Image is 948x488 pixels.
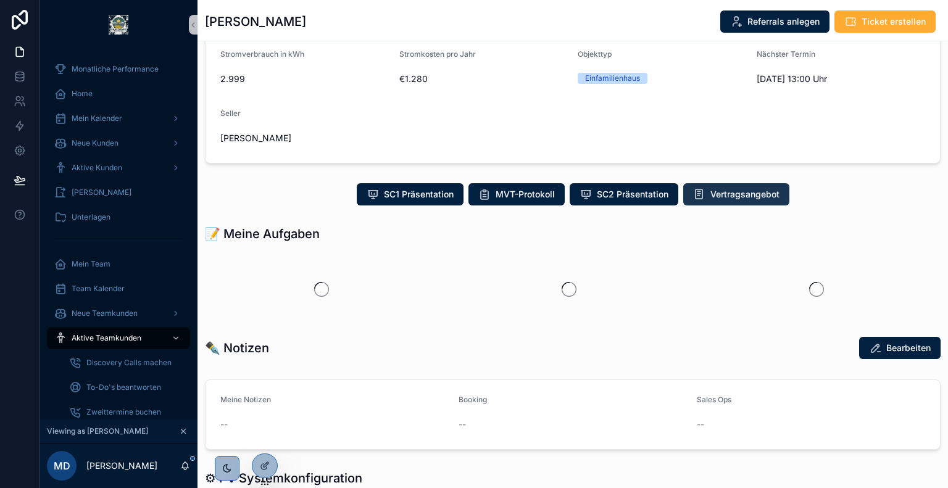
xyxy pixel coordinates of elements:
div: scrollable content [39,49,197,420]
span: Aktive Teamkunden [72,333,141,343]
a: Discovery Calls machen [62,352,190,374]
span: Ticket erstellen [862,15,926,28]
span: Team Kalender [72,284,125,294]
span: Stromkosten pro Jahr [399,49,476,59]
span: MVT-Protokoll [496,188,555,201]
span: -- [220,418,228,431]
span: -- [697,418,704,431]
h1: 📝 Meine Aufgaben [205,225,320,242]
span: Objekttyp [578,49,612,59]
a: Mein Kalender [47,107,190,130]
span: Home [72,89,93,99]
a: Home [47,83,190,105]
span: To-Do's beantworten [86,383,161,392]
span: Bearbeiten [886,342,931,354]
a: Neue Teamkunden [47,302,190,325]
a: Mein Team [47,253,190,275]
p: [PERSON_NAME] [86,460,157,472]
span: Mein Team [72,259,110,269]
span: Neue Kunden [72,138,118,148]
span: -- [459,418,466,431]
span: [PERSON_NAME] [220,132,389,144]
span: [PERSON_NAME] [72,188,131,197]
button: Referrals anlegen [720,10,829,33]
a: Zweittermine buchen [62,401,190,423]
span: Neue Teamkunden [72,308,138,318]
span: Vertragsangebot [710,188,780,201]
span: Meine Notizen [220,395,271,404]
a: Aktive Kunden [47,157,190,179]
span: Sales Ops [697,395,731,404]
span: 2.999 [220,73,389,85]
a: Unterlagen [47,206,190,228]
img: App logo [109,15,128,35]
a: Team Kalender [47,278,190,300]
a: [PERSON_NAME] [47,181,190,204]
span: Referrals anlegen [747,15,820,28]
span: Seller [220,109,241,118]
button: Vertragsangebot [683,183,789,205]
a: Aktive Teamkunden [47,327,190,349]
span: Unterlagen [72,212,110,222]
div: Einfamilienhaus [585,73,640,84]
h1: [PERSON_NAME] [205,13,306,30]
span: Booking [459,395,487,404]
span: SC1 Präsentation [384,188,454,201]
button: Bearbeiten [859,337,941,359]
span: SC2 Präsentation [597,188,668,201]
span: Stromverbrauch in kWh [220,49,304,59]
span: Discovery Calls machen [86,358,172,368]
span: Monatliche Performance [72,64,159,74]
span: MD [54,458,70,473]
button: SC1 Präsentation [357,183,464,205]
span: €1.280 [399,73,568,85]
button: SC2 Präsentation [570,183,678,205]
span: Zweittermine buchen [86,407,161,417]
h1: ✒️ Notizen [205,339,269,357]
span: [DATE] 13:00 Uhr [757,73,926,85]
span: Viewing as [PERSON_NAME] [47,426,148,436]
a: Monatliche Performance [47,58,190,80]
a: Neue Kunden [47,132,190,154]
span: Nächster Termin [757,49,815,59]
h1: ⚙ PV Systemkonfiguration [205,469,362,487]
span: Aktive Kunden [72,163,122,173]
a: To-Do's beantworten [62,376,190,399]
button: Ticket erstellen [834,10,936,33]
span: Mein Kalender [72,114,122,123]
button: MVT-Protokoll [468,183,565,205]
